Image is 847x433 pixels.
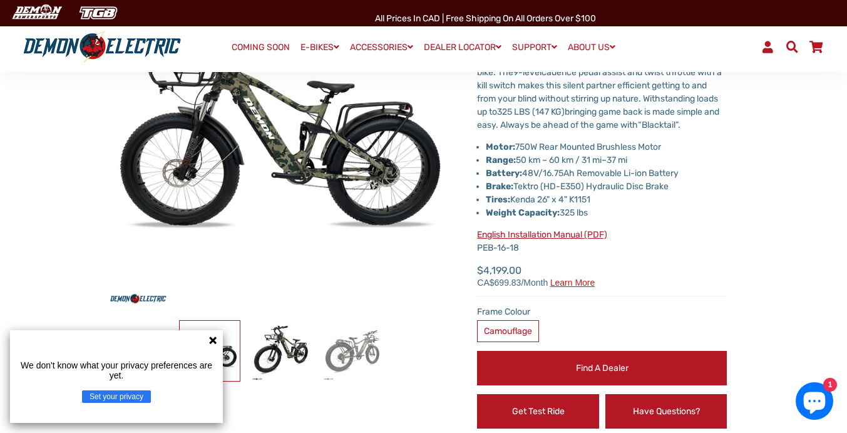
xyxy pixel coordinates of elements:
span: Blacktail [642,120,675,130]
li: 325 lbs [486,206,727,219]
span: cadence pedal assist and twist throttle with a kill switch makes this silent partner efficient ge... [477,67,722,130]
label: Camouflage [477,320,539,342]
img: TGB Canada [73,3,124,23]
a: DEALER LOCATOR [419,38,506,56]
a: Find a Dealer [477,351,727,385]
a: ACCESSORIES [346,38,418,56]
span: 9-level [513,67,542,78]
a: SUPPORT [508,38,562,56]
span: ”. [675,120,680,130]
span: All Prices in CAD | Free shipping on all orders over $100 [375,13,596,24]
li: Tektro (HD-E350) Hydraulic Disc Brake [486,180,727,193]
img: Blacktail Hunting eBike - Demon Electric [108,321,168,381]
button: Set your privacy [82,390,151,403]
img: Demon Electric [6,3,66,23]
span: $4,199.00 [477,263,595,287]
strong: Battery: [486,168,522,179]
span: 325 LBS (147 KG) [497,107,565,117]
strong: Motor: [486,142,515,152]
span: s most durable, and quietest bike. The [477,54,716,78]
a: Get Test Ride [477,394,599,429]
a: English Installation Manual (PDF) [477,229,607,240]
p: We don't know what your privacy preferences are yet. [15,360,218,380]
img: Blacktail Hunting eBike - Demon Electric [251,321,311,381]
li: 750W Rear Mounted Brushless Motor [486,140,727,154]
a: COMING SOON [227,39,294,56]
img: Blacktail Hunting eBike - Demon Electric [322,321,382,381]
a: E-BIKES [296,38,344,56]
inbox-online-store-chat: Shopify online store chat [792,382,837,423]
a: ABOUT US [563,38,620,56]
li: 48V/16.75Ah Removable Li-ion Battery [486,167,727,180]
li: Kenda 26" x 4" K1151 [486,193,727,206]
span: PEB-16-18 [477,229,607,253]
strong: Range: [486,155,516,165]
span: – [602,155,607,165]
img: Demon Electric logo [19,31,185,63]
a: Have Questions? [605,394,727,429]
strong: Tires: [486,194,510,205]
li: 50 km – 60 km / 31 mi 37 mi [486,154,727,167]
strong: Brake: [486,181,513,192]
label: Frame Colour [477,305,727,318]
img: Blacktail Hunting eBike - Demon Electric [180,321,240,381]
span: “ [638,120,642,130]
strong: Weight Capacity: [486,207,560,218]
